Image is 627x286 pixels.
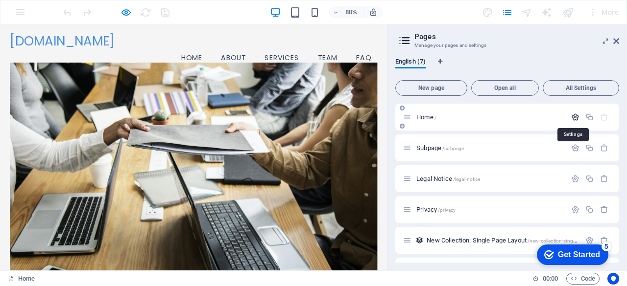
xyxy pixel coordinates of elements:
[438,207,456,213] span: /privacy
[268,30,315,54] a: About
[607,273,619,285] button: Usercentrics
[8,273,35,285] a: Click to cancel selection. Double-click to open Pages
[566,273,600,285] button: Code
[600,236,608,244] div: Remove
[12,9,144,31] span: [DOMAIN_NAME]
[395,80,467,96] button: New page
[424,237,580,243] div: New Collection: Single Page Layout/new-collection-single-page-layout
[600,175,608,183] div: Remove
[416,206,456,213] span: Click to open page
[532,273,558,285] h6: Session time
[329,6,363,18] button: 80%
[571,144,579,152] div: Settings
[400,85,463,91] span: New page
[585,236,594,244] div: Settings
[571,273,595,285] span: Code
[389,30,430,54] a: Team
[413,145,566,151] div: Subpage/subpage
[437,30,472,54] a: FAQ
[29,11,71,20] div: Get Started
[543,273,558,285] span: 00 00
[585,144,594,152] div: Duplicate
[413,114,566,120] div: Home/
[8,5,79,25] div: Get Started 5 items remaining, 0% complete
[543,80,619,96] button: All Settings
[502,7,513,18] i: Pages (Ctrl+Alt+S)
[343,6,359,18] h6: 80%
[416,144,464,152] span: Click to open page
[571,175,579,183] div: Settings
[413,206,566,213] div: Privacy/privacy
[585,113,594,121] div: Duplicate
[413,176,566,182] div: Legal Notice/legal-notice
[600,113,608,121] div: The startpage cannot be deleted
[416,113,436,121] span: Click to open page
[600,144,608,152] div: Remove
[547,85,615,91] span: All Settings
[550,275,551,282] span: :
[476,85,534,91] span: Open all
[427,237,604,244] span: Click to open page
[323,30,382,54] a: Services
[585,175,594,183] div: Duplicate
[528,238,604,243] span: /new-collection-single-page-layout
[434,115,436,120] span: /
[72,2,82,12] div: 5
[471,80,539,96] button: Open all
[600,205,608,214] div: Remove
[442,146,464,151] span: /subpage
[502,6,513,18] button: pages
[585,205,594,214] div: Duplicate
[415,236,424,244] div: This layout is used as a template for all items (e.g. a blog post) of this collection. The conten...
[218,30,261,54] a: Home
[453,176,481,182] span: /legal-notice
[414,32,619,41] h2: Pages
[395,56,426,69] span: English (7)
[416,175,480,182] span: Click to open page
[414,41,600,50] h3: Manage your pages and settings
[571,205,579,214] div: Settings
[395,58,619,76] div: Language Tabs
